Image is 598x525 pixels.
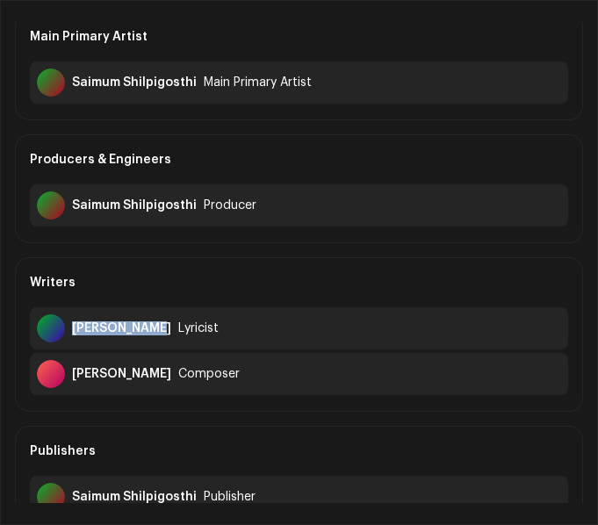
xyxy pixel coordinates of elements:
[72,198,197,212] div: Saimum Shilpigosthi
[72,321,171,335] div: Hasan Akhter
[72,367,171,381] div: Golam Mowla
[178,321,219,335] div: Lyricist
[178,367,240,381] div: Composer
[30,427,568,476] div: Publishers
[204,198,256,212] div: Producer
[72,490,197,504] div: Saimum Shilpigosthi
[204,76,312,90] div: Main Primary Artist
[72,76,197,90] div: Saimum Shilpigosthi
[30,12,568,61] div: Main Primary Artist
[30,135,568,184] div: Producers & Engineers
[204,490,256,504] div: Publisher
[30,258,568,307] div: Writers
